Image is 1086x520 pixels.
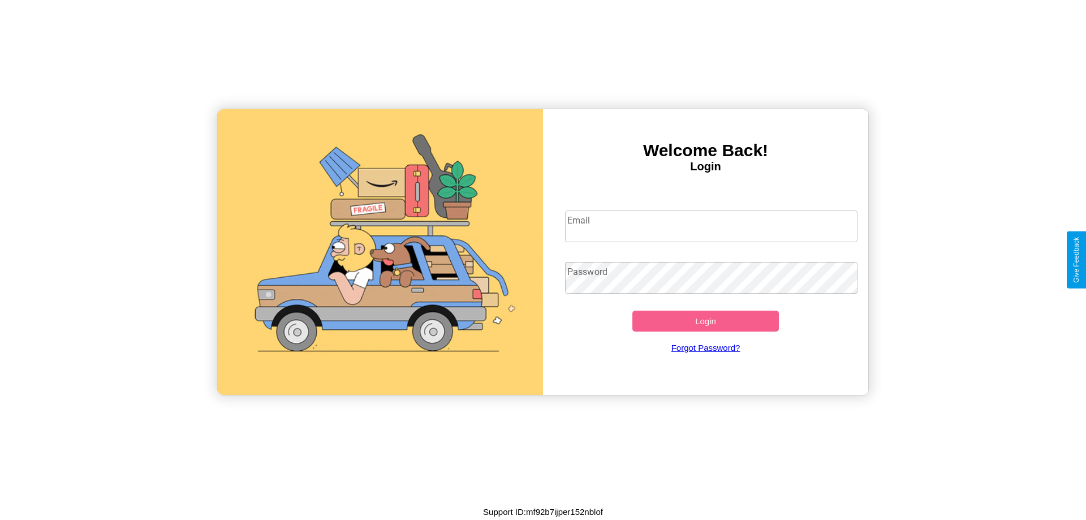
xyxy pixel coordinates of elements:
[559,332,852,364] a: Forgot Password?
[218,109,543,395] img: gif
[543,160,868,173] h4: Login
[632,311,779,332] button: Login
[483,504,603,519] p: Support ID: mf92b7ijper152nblof
[543,141,868,160] h3: Welcome Back!
[1072,237,1080,283] div: Give Feedback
